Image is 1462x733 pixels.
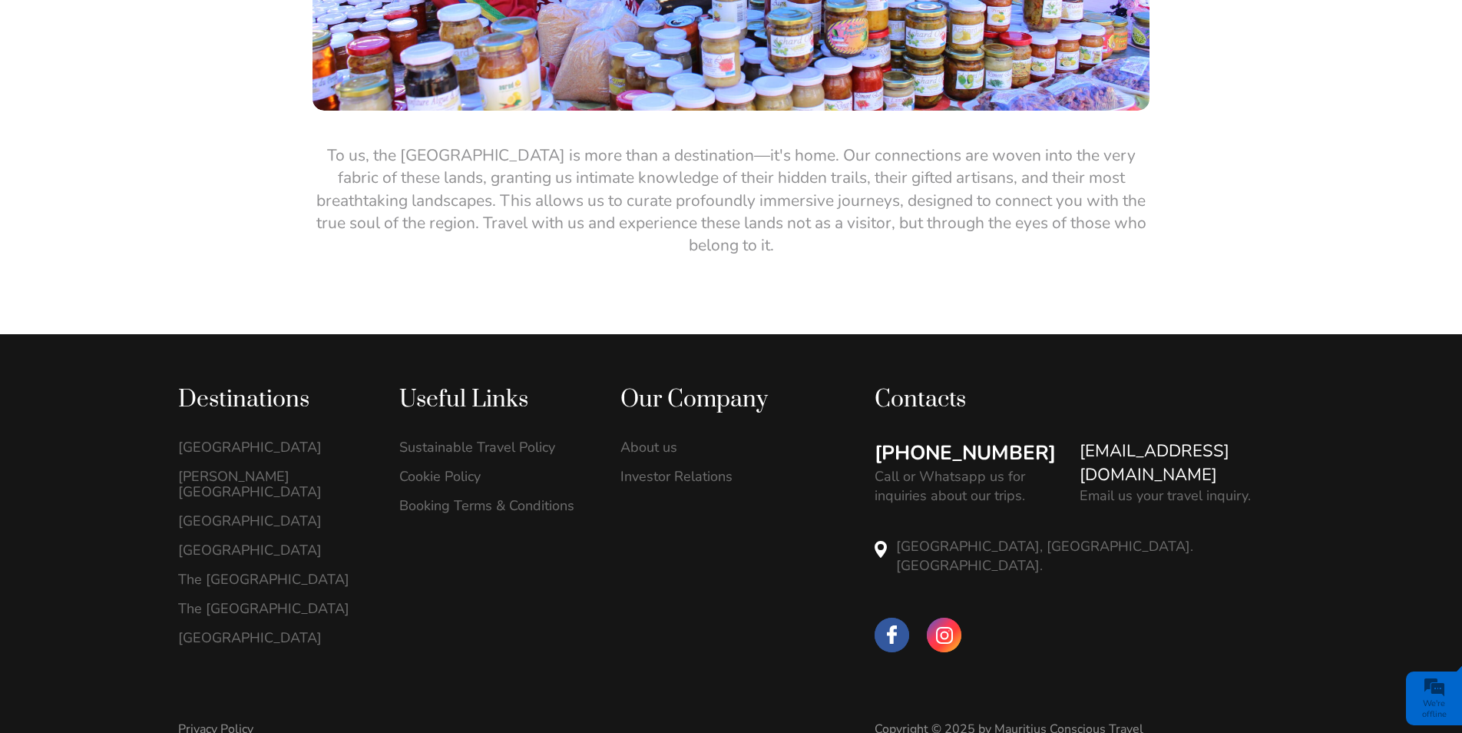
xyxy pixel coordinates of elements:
div: Contacts [875,385,1284,415]
a: [GEOGRAPHIC_DATA] [178,542,367,558]
a: [PHONE_NUMBER] [875,439,1056,467]
input: Enter your email address [20,187,280,221]
a: Investor Relations [620,469,809,484]
a: About us [620,439,809,455]
div: Navigation go back [17,79,40,102]
a: [GEOGRAPHIC_DATA] [178,630,367,645]
a: Booking Terms & Conditions [399,498,588,513]
div: Our Company [620,385,809,415]
a: Sustainable Travel Policy [399,439,588,455]
em: Submit [225,473,279,494]
a: [GEOGRAPHIC_DATA] [178,439,367,455]
a: [EMAIL_ADDRESS][DOMAIN_NAME] [1080,439,1284,487]
a: Cookie Policy [399,469,588,484]
a: The [GEOGRAPHIC_DATA] [178,572,367,587]
div: Minimize live chat window [252,8,289,45]
div: We're offline [1410,698,1458,720]
textarea: Type your message and click 'Submit' [20,233,280,460]
p: Call or Whatsapp us for inquiries about our trips. [875,467,1063,506]
div: Leave a message [103,81,281,101]
div: Useful Links [399,385,588,415]
p: [GEOGRAPHIC_DATA], [GEOGRAPHIC_DATA]. [GEOGRAPHIC_DATA]. [896,537,1284,575]
a: [GEOGRAPHIC_DATA] [178,513,367,529]
p: Email us your travel inquiry. [1080,486,1251,506]
p: To us, the [GEOGRAPHIC_DATA] is more than a destination—it's home. Our connections are woven into... [313,144,1149,257]
a: The [GEOGRAPHIC_DATA] [178,601,367,616]
input: Enter your last name [20,142,280,176]
a: [PERSON_NAME][GEOGRAPHIC_DATA] [178,469,367,499]
div: Destinations [178,385,367,415]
